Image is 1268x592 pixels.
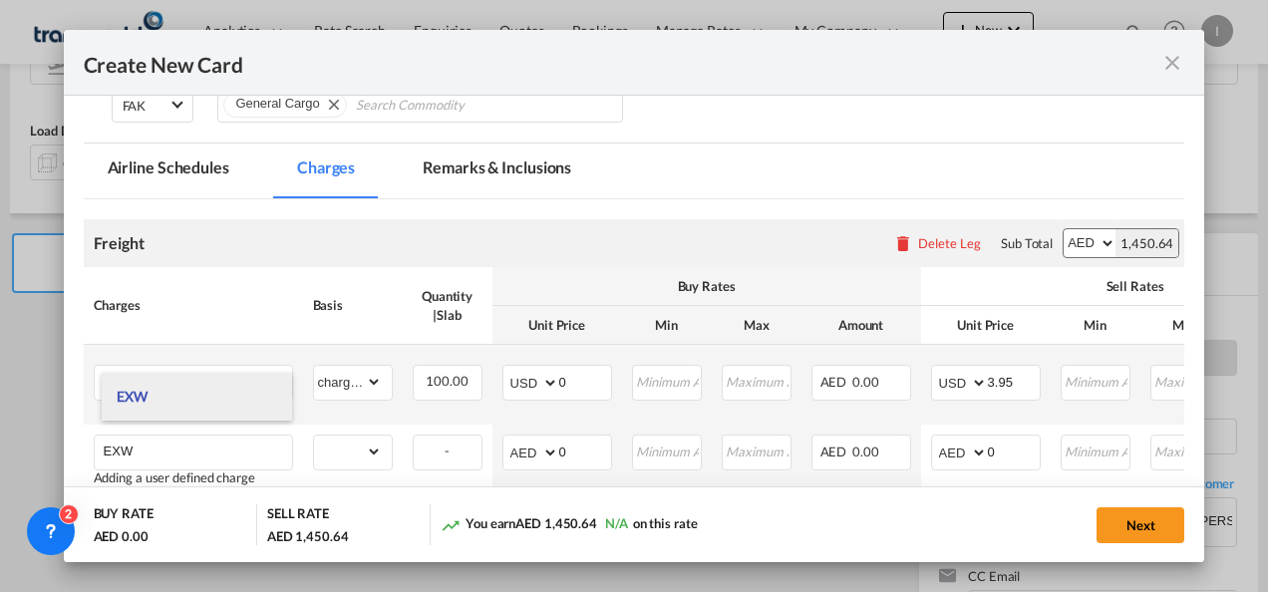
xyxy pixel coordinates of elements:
[502,277,911,295] div: Buy Rates
[559,366,611,396] input: 0
[123,98,147,114] div: FAK
[1160,51,1184,75] md-icon: icon-close fg-AAA8AD m-0 pointer
[399,144,595,198] md-tab-item: Remarks & Inclusions
[95,366,292,396] md-input-container: Air Freight
[313,296,393,314] div: Basis
[236,94,324,114] div: General Cargo. Press delete to remove this chip.
[273,144,379,198] md-tab-item: Charges
[820,374,850,390] span: AED
[64,30,1205,563] md-dialog: Create New Card ...
[1152,366,1219,396] input: Maximum Amount
[492,306,622,345] th: Unit Price
[893,235,981,251] button: Delete Leg
[104,366,292,396] input: Charge Name
[712,306,801,345] th: Max
[84,144,253,198] md-tab-item: Airline Schedules
[724,366,791,396] input: Maximum Amount
[1001,234,1053,252] div: Sub Total
[413,287,482,323] div: Quantity | Slab
[622,306,712,345] th: Min
[426,373,468,389] span: 100.00
[94,470,293,485] div: Adding a user defined charge
[559,436,611,465] input: 0
[988,436,1040,465] input: 0
[267,504,329,527] div: SELL RATE
[267,527,349,545] div: AED 1,450.64
[988,366,1040,396] input: 3.95
[634,436,701,465] input: Minimum Amount
[441,515,461,535] md-icon: icon-trending-up
[94,296,293,314] div: Charges
[1063,366,1129,396] input: Minimum Amount
[316,94,346,114] button: Remove General Cargo
[441,514,697,535] div: You earn on this rate
[1115,229,1178,257] div: 1,450.64
[724,436,791,465] input: Maximum Amount
[852,444,879,459] span: 0.00
[801,306,921,345] th: Amount
[1097,507,1184,543] button: Next
[918,235,981,251] div: Delete Leg
[445,443,450,458] span: -
[84,50,1161,75] div: Create New Card
[94,504,154,527] div: BUY RATE
[820,444,850,459] span: AED
[1051,306,1140,345] th: Min
[117,388,148,405] span: EXW
[95,436,292,465] md-input-container: EXW
[314,366,382,398] select: chargeable_weight
[94,232,145,254] div: Freight
[852,374,879,390] span: 0.00
[217,87,624,123] md-chips-wrap: Chips container. Use arrow keys to select chips.
[605,515,628,531] span: N/A
[356,90,538,122] input: Chips input.
[634,366,701,396] input: Minimum Amount
[1140,306,1230,345] th: Max
[236,96,320,111] span: General Cargo
[921,306,1051,345] th: Unit Price
[1063,436,1129,465] input: Minimum Amount
[515,515,597,531] span: AED 1,450.64
[893,233,913,253] md-icon: icon-delete
[104,436,292,465] input: Charge Name
[112,87,193,123] md-select: Select Cargo type: FAK
[94,527,149,545] div: AED 0.00
[1152,436,1219,465] input: Maximum Amount
[84,144,616,198] md-pagination-wrapper: Use the left and right arrow keys to navigate between tabs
